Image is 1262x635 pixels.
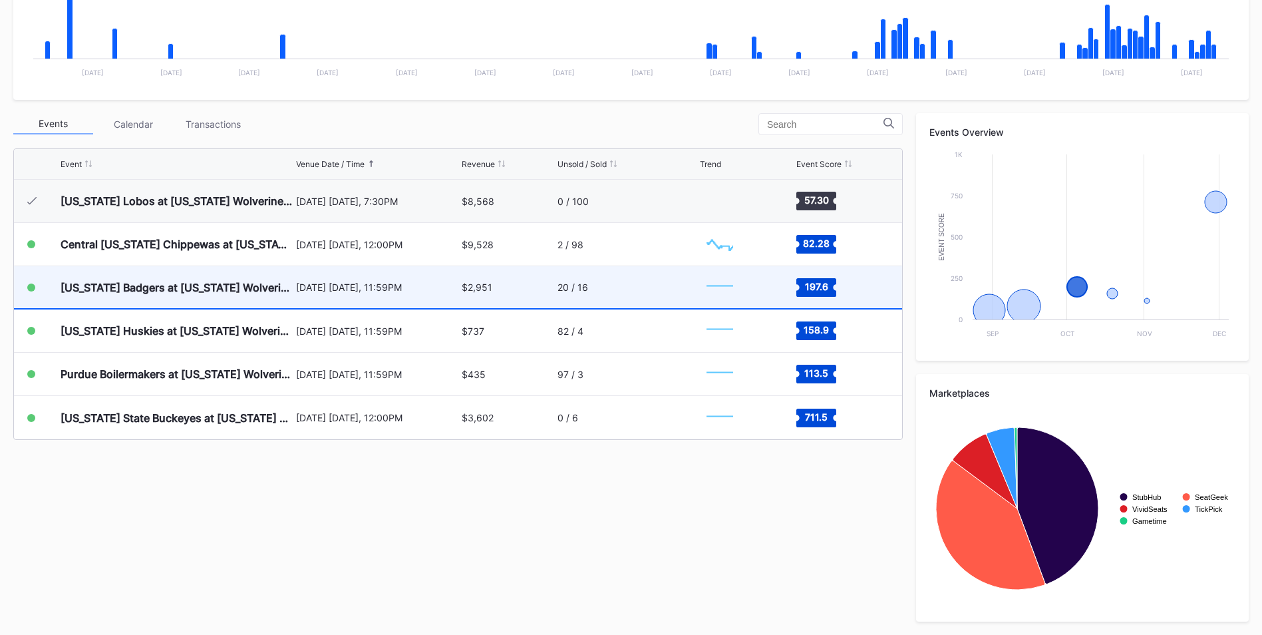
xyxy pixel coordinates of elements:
[296,282,458,293] div: [DATE] [DATE], 11:59PM
[462,159,495,169] div: Revenue
[804,367,828,379] text: 113.5
[804,194,828,206] text: 57.30
[796,159,842,169] div: Event Score
[1195,505,1223,513] text: TickPick
[929,409,1235,608] svg: Chart title
[462,412,494,423] div: $3,602
[61,238,293,251] div: Central [US_STATE] Chippewas at [US_STATE] Wolverines Football
[557,239,583,250] div: 2 / 98
[553,69,575,77] text: [DATE]
[631,69,653,77] text: [DATE]
[867,69,889,77] text: [DATE]
[929,126,1235,138] div: Events Overview
[987,329,999,337] text: Sep
[804,280,828,292] text: 197.6
[700,228,740,261] svg: Chart title
[61,411,293,425] div: [US_STATE] State Buckeyes at [US_STATE] Wolverines Football
[929,148,1235,347] svg: Chart title
[955,150,963,158] text: 1k
[1024,69,1046,77] text: [DATE]
[61,281,293,294] div: [US_STATE] Badgers at [US_STATE] Wolverines Football
[238,69,260,77] text: [DATE]
[296,159,365,169] div: Venue Date / Time
[700,159,721,169] div: Trend
[82,69,104,77] text: [DATE]
[296,239,458,250] div: [DATE] [DATE], 12:00PM
[700,271,740,304] svg: Chart title
[938,213,945,261] text: Event Score
[462,239,494,250] div: $9,528
[296,369,458,380] div: [DATE] [DATE], 11:59PM
[700,184,740,218] svg: Chart title
[1181,69,1203,77] text: [DATE]
[317,69,339,77] text: [DATE]
[1102,69,1124,77] text: [DATE]
[929,387,1235,399] div: Marketplaces
[1195,493,1228,501] text: SeatGeek
[13,114,93,134] div: Events
[462,282,492,293] div: $2,951
[61,367,293,381] div: Purdue Boilermakers at [US_STATE] Wolverines Football
[1213,329,1226,337] text: Dec
[1132,517,1167,525] text: Gametime
[959,316,963,323] text: 0
[296,196,458,207] div: [DATE] [DATE], 7:30PM
[160,69,182,77] text: [DATE]
[462,325,484,337] div: $737
[557,159,607,169] div: Unsold / Sold
[396,69,418,77] text: [DATE]
[1132,505,1168,513] text: VividSeats
[700,314,740,347] svg: Chart title
[700,357,740,391] svg: Chart title
[61,194,293,208] div: [US_STATE] Lobos at [US_STATE] Wolverines Football
[1132,493,1162,501] text: StubHub
[173,114,253,134] div: Transactions
[462,196,494,207] div: $8,568
[557,282,588,293] div: 20 / 16
[296,412,458,423] div: [DATE] [DATE], 12:00PM
[462,369,486,380] div: $435
[474,69,496,77] text: [DATE]
[767,119,883,130] input: Search
[557,369,583,380] div: 97 / 3
[951,233,963,241] text: 500
[803,238,830,249] text: 82.28
[557,196,589,207] div: 0 / 100
[945,69,967,77] text: [DATE]
[805,411,828,422] text: 711.5
[1137,329,1152,337] text: Nov
[296,325,458,337] div: [DATE] [DATE], 11:59PM
[93,114,173,134] div: Calendar
[788,69,810,77] text: [DATE]
[1060,329,1074,337] text: Oct
[61,159,82,169] div: Event
[710,69,732,77] text: [DATE]
[700,401,740,435] svg: Chart title
[951,192,963,200] text: 750
[557,412,578,423] div: 0 / 6
[557,325,583,337] div: 82 / 4
[61,324,293,337] div: [US_STATE] Huskies at [US_STATE] Wolverines Football
[804,324,829,335] text: 158.9
[951,274,963,282] text: 250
